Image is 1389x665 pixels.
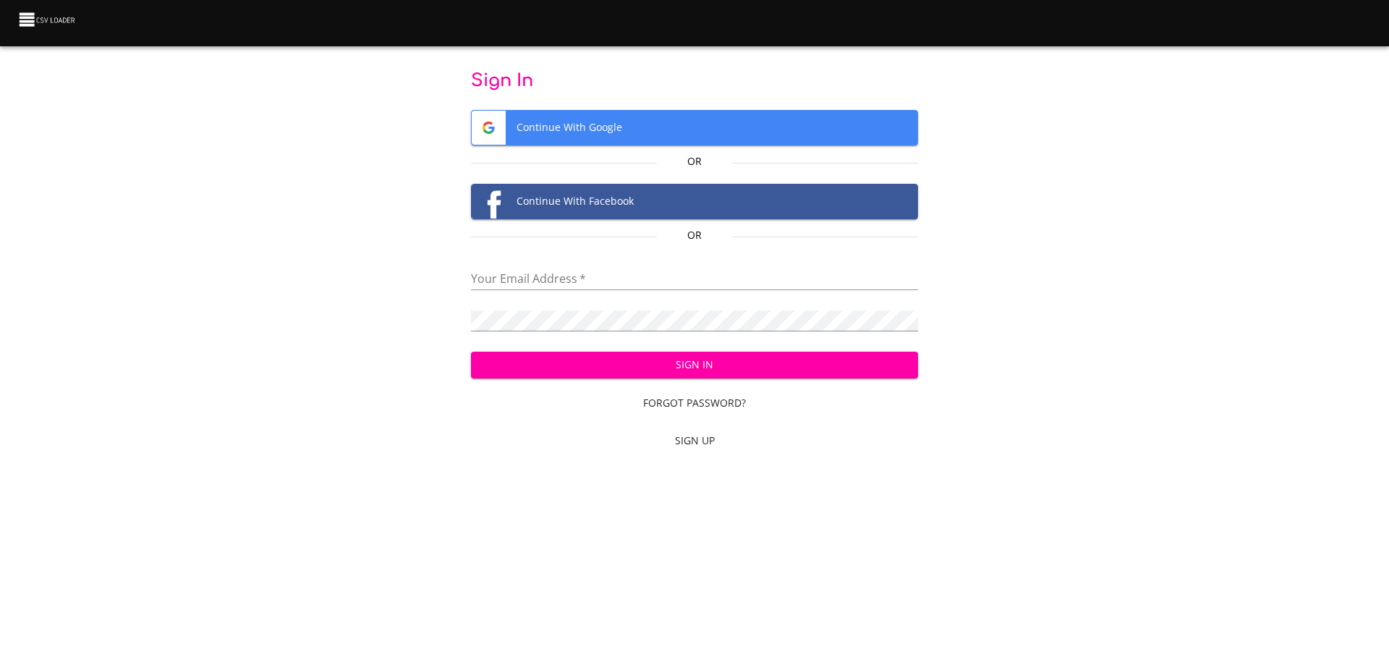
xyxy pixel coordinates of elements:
img: CSV Loader [17,9,78,30]
span: Continue With Google [472,111,918,145]
button: Sign In [471,352,919,378]
p: Or [657,228,731,242]
p: Sign In [471,69,919,93]
a: Sign Up [471,428,919,454]
img: Google logo [472,111,506,145]
p: Or [657,154,731,169]
span: Sign Up [477,432,913,450]
span: Forgot Password? [477,394,913,412]
img: Facebook logo [472,185,506,219]
span: Continue With Facebook [472,185,918,219]
a: Forgot Password? [471,390,919,417]
button: Google logoContinue With Google [471,110,919,145]
span: Sign In [483,356,907,374]
button: Facebook logoContinue With Facebook [471,184,919,219]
